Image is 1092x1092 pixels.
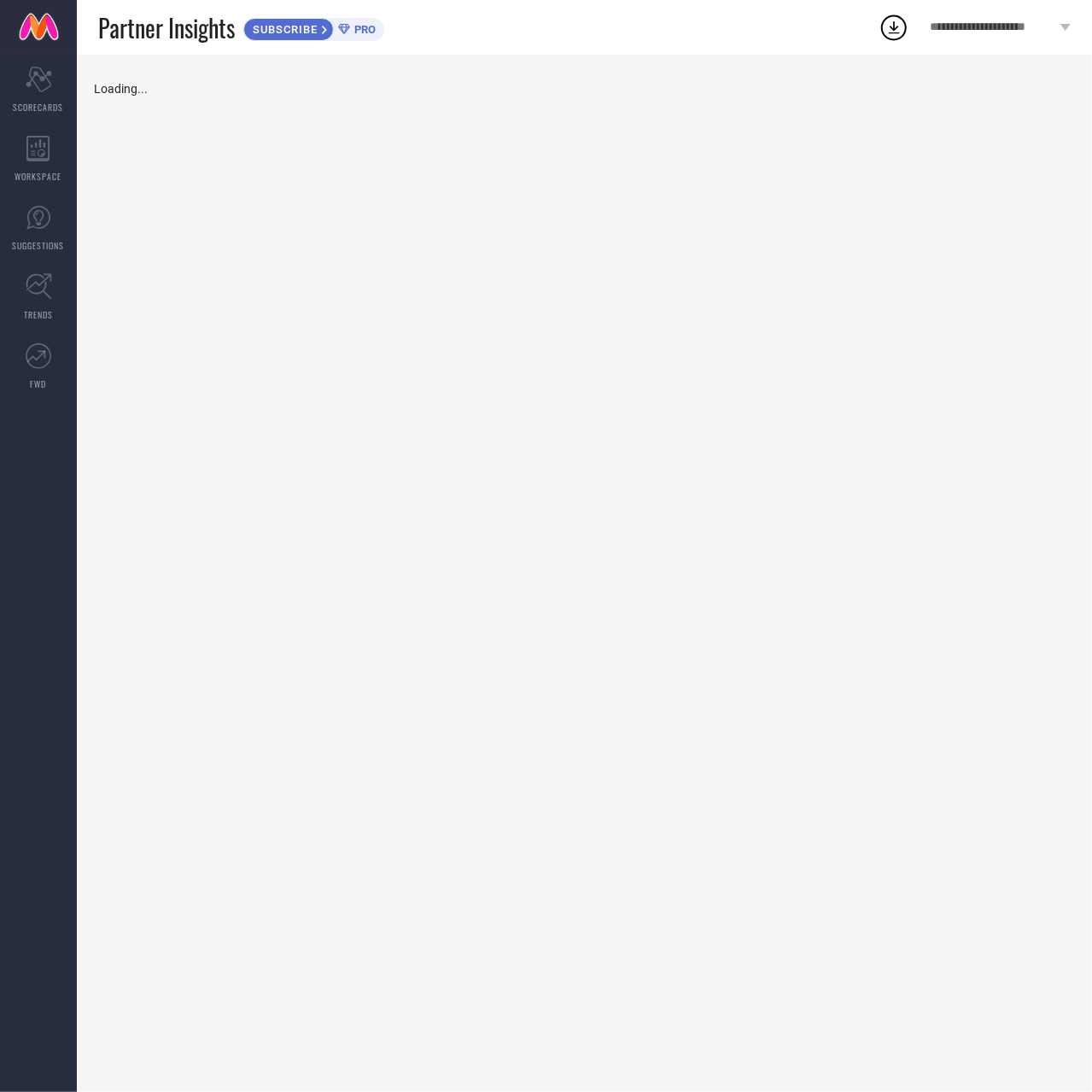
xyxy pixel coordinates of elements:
span: Loading... [94,82,148,96]
span: SUBSCRIBE [244,23,322,36]
span: SCORECARDS [14,101,64,114]
span: SUGGESTIONS [13,239,65,252]
span: WORKSPACE [15,170,62,183]
span: TRENDS [24,308,53,321]
span: FWD [31,377,47,390]
span: Partner Insights [98,10,235,45]
span: PRO [350,23,376,36]
a: SUBSCRIBEPRO [243,14,384,41]
div: Open download list [879,12,909,43]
